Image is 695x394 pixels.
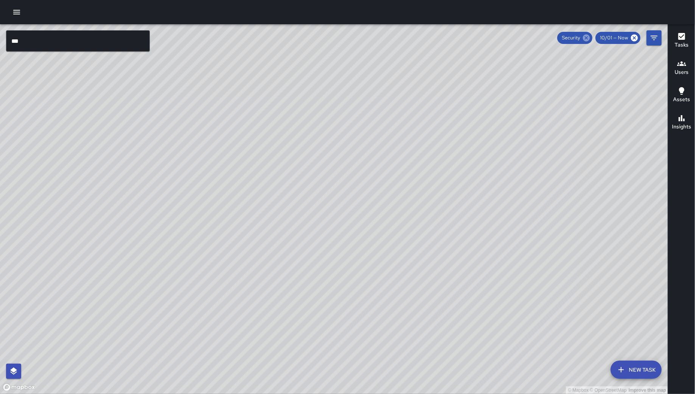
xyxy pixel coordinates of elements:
[672,123,691,131] h6: Insights
[611,361,662,379] button: New Task
[668,55,695,82] button: Users
[557,34,585,42] span: Security
[673,95,690,104] h6: Assets
[647,30,662,45] button: Filters
[668,82,695,109] button: Assets
[668,27,695,55] button: Tasks
[675,41,689,49] h6: Tasks
[675,68,689,77] h6: Users
[595,32,641,44] div: 10/01 — Now
[595,34,633,42] span: 10/01 — Now
[557,32,592,44] div: Security
[668,109,695,136] button: Insights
